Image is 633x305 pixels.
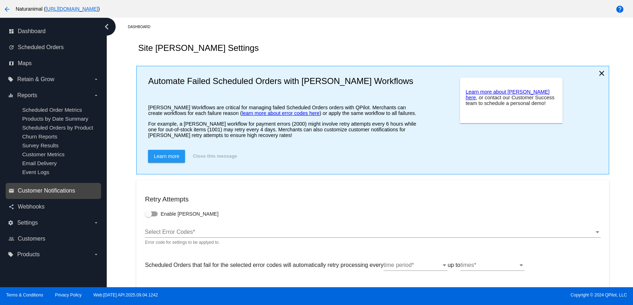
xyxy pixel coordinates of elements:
a: email Customer Notifications [9,185,99,196]
span: Dashboard [18,28,46,35]
a: people_outline Customers [9,233,99,244]
i: update [9,44,14,50]
i: settings [8,220,14,226]
a: Scheduled Order Metrics [22,107,82,113]
i: people_outline [9,236,14,242]
mat-select: time period [384,262,448,268]
span: Select Error Codes [145,229,193,235]
h2: Automate Failed Scheduled Orders with [PERSON_NAME] Workflows [148,76,419,86]
i: map [9,61,14,66]
i: local_offer [8,77,14,82]
span: Customer Notifications [18,188,75,194]
a: learn more about error codes here [242,110,320,116]
span: Reports [17,92,37,99]
a: update Scheduled Orders [9,42,99,53]
span: Maps [18,60,32,67]
span: Products [17,251,39,258]
mat-select: Select Error Codes [145,229,600,235]
mat-icon: close [597,69,606,78]
i: dashboard [9,28,14,34]
span: Scheduled Orders [18,44,64,51]
span: Retain & Grow [17,76,54,83]
a: Event Logs [22,169,49,175]
a: Web:[DATE] API:2025.09.04.1242 [94,293,158,298]
a: Terms & Conditions [6,293,43,298]
i: arrow_drop_down [93,220,99,226]
mat-icon: help [616,5,624,14]
a: share Webhooks [9,201,99,212]
a: Scheduled Orders by Product [22,125,93,131]
i: chevron_left [101,21,112,32]
i: email [9,188,14,194]
a: Learn more about [PERSON_NAME] here [466,89,550,100]
p: [PERSON_NAME] Workflows are critical for managing failed Scheduled Orders orders with QPilot. Mer... [148,105,419,116]
a: dashboard Dashboard [9,26,99,37]
a: [URL][DOMAIN_NAME] [46,6,98,12]
a: Customer Metrics [22,151,64,157]
span: Learn more [154,153,179,159]
a: Email Delivery [22,160,57,166]
a: Learn more [148,150,185,163]
a: Privacy Policy [55,293,82,298]
a: Churn Reports [22,133,57,140]
span: Copyright © 2024 QPilot, LLC [323,293,627,298]
i: arrow_drop_down [93,93,99,98]
p: For example, a [PERSON_NAME] workflow for payment errors (2000) might involve retry attempts ever... [148,121,419,138]
div: Error code for settings to be applyed to. [145,240,220,245]
a: map Maps [9,58,99,69]
h2: Site [PERSON_NAME] Settings [138,43,259,53]
span: Customers [18,236,45,242]
h3: Retry Attempts [145,195,600,203]
span: Enable [PERSON_NAME] [160,210,218,217]
i: local_offer [8,252,14,257]
a: Dashboard [128,21,157,32]
button: Close this message [191,150,239,163]
i: equalizer [8,93,14,98]
div: Scheduled Orders that fail for the selected error codes will automatically retry processing every... [145,255,600,278]
i: share [9,204,14,210]
span: Webhooks [18,204,44,210]
span: times [460,262,474,268]
span: Naturanimal ( ) [16,6,100,12]
a: Survey Results [22,142,58,148]
mat-icon: arrow_back [3,5,11,14]
i: arrow_drop_down [93,77,99,82]
span: Settings [17,220,38,226]
a: Products by Date Summary [22,116,88,122]
mat-select: times [460,262,524,268]
span: , or contact our Customer Success team to schedule a personal demo! [466,95,555,106]
i: arrow_drop_down [93,252,99,257]
span: time period [384,262,412,268]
